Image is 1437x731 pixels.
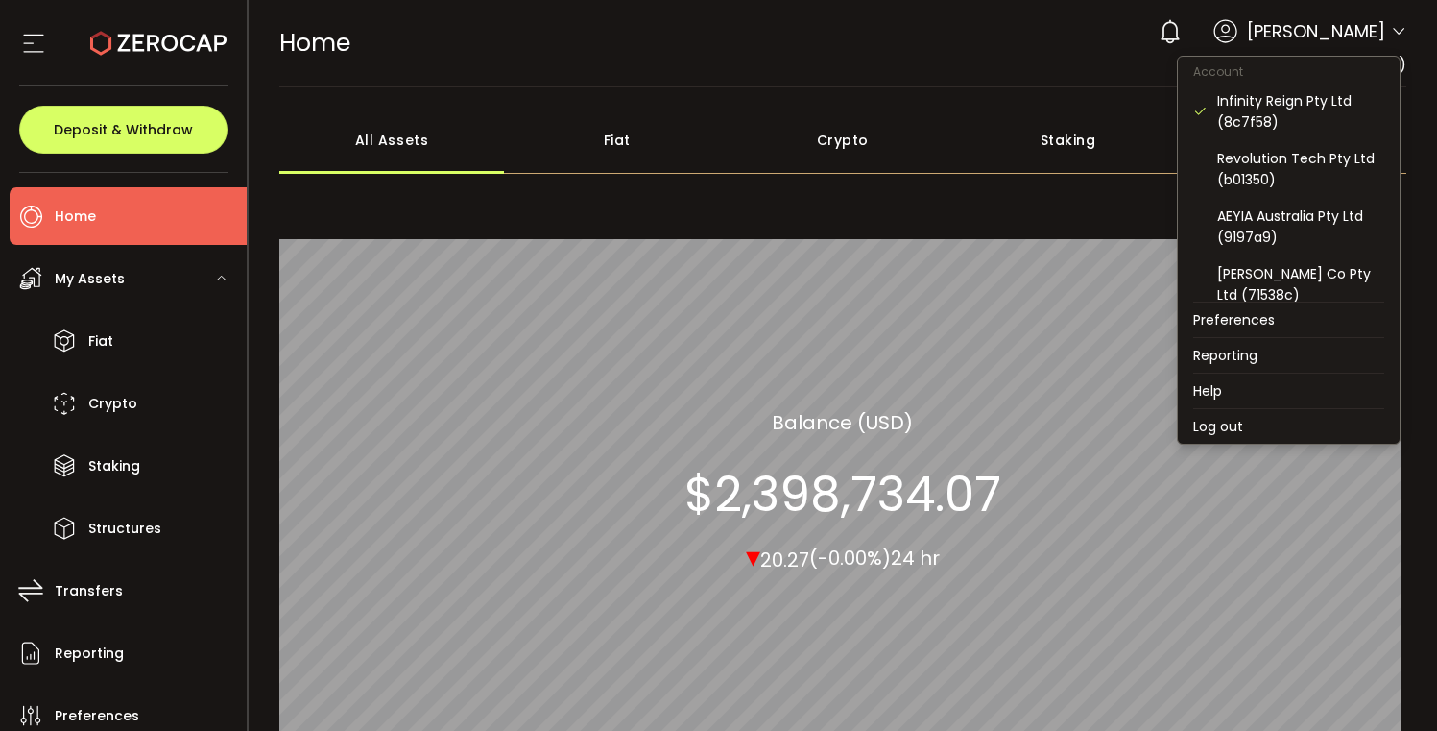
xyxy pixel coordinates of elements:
li: Help [1178,374,1400,408]
iframe: Chat Widget [1341,639,1437,731]
div: Fiat [504,107,730,174]
div: All Assets [279,107,505,174]
span: [PERSON_NAME] [1247,18,1385,44]
span: Preferences [55,702,139,730]
span: Crypto [88,390,137,418]
span: Account [1178,63,1258,80]
li: Reporting [1178,338,1400,373]
div: Crypto [730,107,955,174]
span: ▾ [746,535,760,576]
section: Balance (USD) [772,407,913,436]
div: Staking [955,107,1181,174]
div: [PERSON_NAME] Co Pty Ltd (71538c) [1217,263,1384,305]
button: Deposit & Withdraw [19,106,228,154]
li: Log out [1178,409,1400,444]
span: Home [55,203,96,231]
span: 24 hr [891,545,940,572]
section: $2,398,734.07 [684,465,1001,523]
span: Structures [88,515,161,543]
span: Deposit & Withdraw [54,123,193,136]
span: My Assets [55,265,125,293]
span: Home [279,26,350,60]
span: Reporting [55,640,124,668]
span: Transfers [55,577,123,605]
span: Staking [88,452,140,480]
span: (-0.00%) [809,545,891,572]
span: 20.27 [760,546,809,573]
div: AEYIA Australia Pty Ltd (9197a9) [1217,206,1384,248]
span: Infinity Reign Pty Ltd (8c7f58) [1184,54,1406,76]
span: Fiat [88,328,113,355]
div: Revolution Tech Pty Ltd (b01350) [1217,148,1384,190]
div: Infinity Reign Pty Ltd (8c7f58) [1217,90,1384,133]
li: Preferences [1178,303,1400,337]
